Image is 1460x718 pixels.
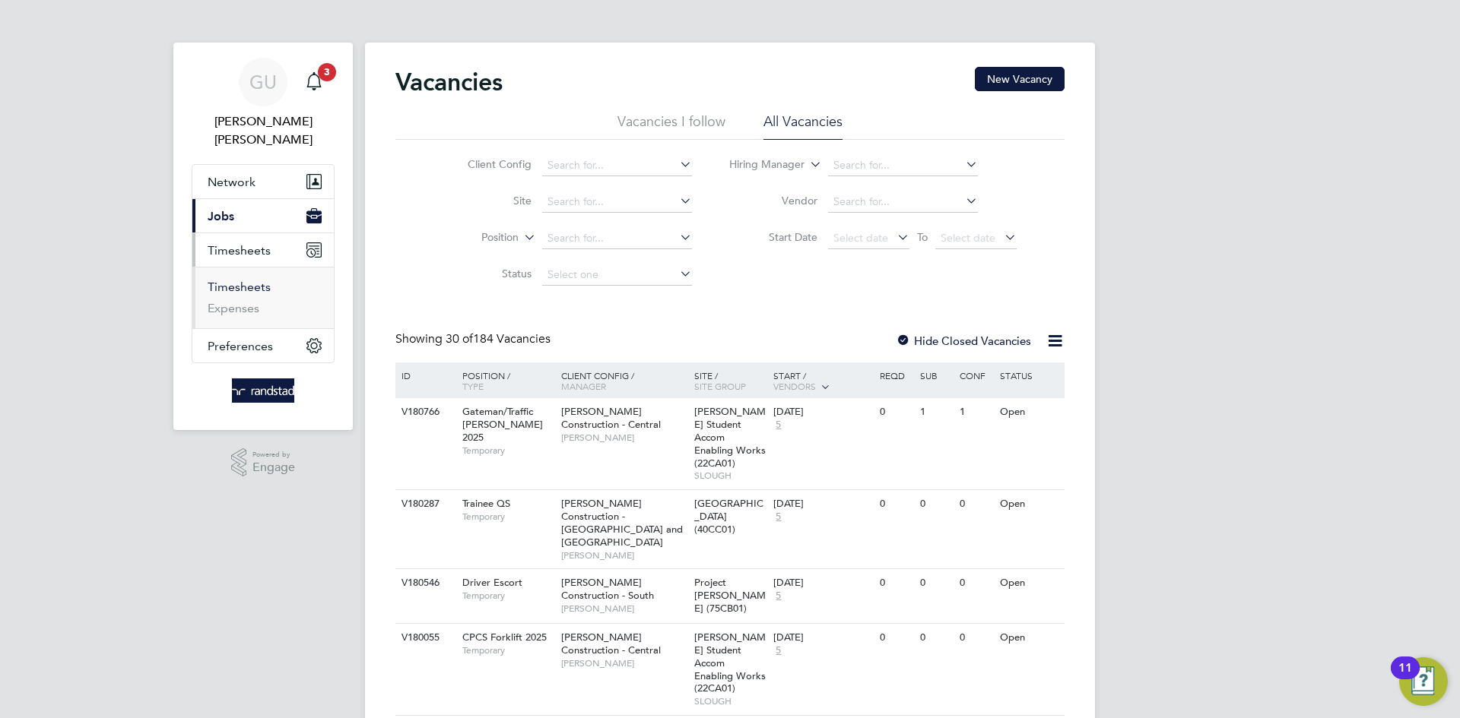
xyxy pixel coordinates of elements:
nav: Main navigation [173,43,353,430]
div: 0 [876,398,916,426]
span: Jobs [208,209,234,223]
div: 1 [956,398,995,426]
span: GU [249,72,277,92]
span: [GEOGRAPHIC_DATA] (40CC01) [694,497,763,536]
a: 3 [299,58,329,106]
div: Site / [690,362,770,399]
div: 11 [1398,668,1412,688]
span: Powered by [252,448,295,461]
span: [PERSON_NAME] Student Accom Enabling Works (22CA01) [694,405,766,470]
div: 0 [916,569,956,597]
div: [DATE] [773,498,872,511]
div: Reqd [876,362,916,388]
div: 0 [876,624,916,652]
span: SLOUGH [694,470,766,482]
span: Trainee QS [462,497,510,510]
span: 30 of [446,331,473,346]
span: 5 [773,419,783,432]
div: Sub [916,362,956,388]
span: Project [PERSON_NAME] (75CB01) [694,576,766,615]
span: Site Group [694,380,746,392]
span: Temporary [462,444,554,457]
label: Hiring Manager [717,157,805,172]
div: Open [996,398,1062,426]
a: Go to home page [192,378,335,403]
div: 0 [916,624,956,652]
span: 5 [773,590,783,603]
span: Preferences [208,339,273,353]
input: Search for... [542,155,692,176]
div: 0 [956,569,995,597]
div: V180766 [398,398,451,426]
span: To [912,227,932,247]
input: Select one [542,264,692,286]
span: [PERSON_NAME] Construction - Central [561,631,661,656]
button: Timesheets [192,233,334,267]
div: Client Config / [557,362,690,399]
span: [PERSON_NAME] Construction - South [561,576,654,602]
input: Search for... [828,155,978,176]
button: Network [192,165,334,198]
img: randstad-logo-retina.png [232,378,295,403]
div: V180287 [398,490,451,518]
a: Powered byEngage [231,448,296,477]
label: Start Date [730,230,817,244]
span: Gateman/Traffic [PERSON_NAME] 2025 [462,405,543,444]
label: Position [431,230,519,245]
div: [DATE] [773,631,872,644]
span: [PERSON_NAME] Construction - Central [561,405,661,431]
span: Temporary [462,590,554,602]
div: 0 [956,490,995,518]
span: Engage [252,461,295,474]
div: Open [996,624,1062,652]
label: Hide Closed Vacancies [896,334,1031,348]
label: Site [444,194,532,207]
span: [PERSON_NAME] [561,657,687,669]
span: [PERSON_NAME] [561,603,687,615]
div: Status [996,362,1062,388]
div: 1 [916,398,956,426]
div: 0 [916,490,956,518]
input: Search for... [542,191,692,213]
li: Vacancies I follow [617,112,725,140]
div: ID [398,362,451,388]
h2: Vacancies [395,67,503,97]
span: Vendors [773,380,816,392]
div: Timesheets [192,267,334,328]
div: [DATE] [773,577,872,590]
div: Showing [395,331,554,347]
span: 3 [318,63,336,81]
div: [DATE] [773,406,872,419]
button: New Vacancy [975,67,1065,91]
span: [PERSON_NAME] [561,432,687,444]
div: 0 [956,624,995,652]
div: 0 [876,569,916,597]
span: Manager [561,380,606,392]
span: SLOUGH [694,695,766,707]
div: Start / [770,362,876,400]
span: Driver Escort [462,576,522,589]
span: 5 [773,511,783,523]
span: [PERSON_NAME] [561,549,687,561]
span: Temporary [462,511,554,523]
span: [PERSON_NAME] Student Accom Enabling Works (22CA01) [694,631,766,695]
button: Jobs [192,199,334,232]
a: GU[PERSON_NAME] [PERSON_NAME] [192,58,335,149]
span: CPCS Forklift 2025 [462,631,547,644]
button: Open Resource Center, 11 new notifications [1399,657,1448,706]
span: 184 Vacancies [446,331,551,346]
label: Client Config [444,157,532,171]
span: Temporary [462,644,554,656]
div: Open [996,569,1062,597]
input: Search for... [828,191,978,213]
span: Georgina Ulysses [192,112,335,149]
span: [PERSON_NAME] Construction - [GEOGRAPHIC_DATA] and [GEOGRAPHIC_DATA] [561,497,683,549]
span: Network [208,175,255,189]
span: Type [462,380,484,392]
span: Select date [833,231,888,245]
label: Vendor [730,194,817,207]
div: Position / [451,362,557,399]
input: Search for... [542,228,692,249]
li: All Vacancies [763,112,843,140]
label: Status [444,267,532,280]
